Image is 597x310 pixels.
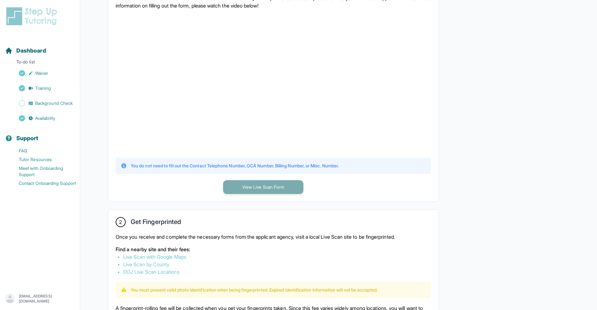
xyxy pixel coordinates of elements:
p: You must present valid photo identification when being fingerprinted. Expired identification info... [131,287,378,293]
h2: Get Fingerprinted [131,218,181,228]
button: View Live Scan Form [223,180,303,194]
p: [EMAIL_ADDRESS][DOMAIN_NAME] [19,294,75,304]
a: Background Check [5,99,80,108]
span: Dashboard [16,46,46,55]
p: You do not need to fill out the Contact Telephone Number, OCA Number, Billing Number, or Misc. Nu... [131,163,339,169]
a: View Live Scan Form [223,184,303,190]
span: 2 [119,218,122,226]
a: Contact Onboarding Support [5,179,80,188]
a: Live Scan by County [123,261,169,267]
a: FAQ [5,146,80,155]
button: Support [3,124,77,145]
a: Availability [5,114,80,123]
span: Support [16,134,39,143]
a: Tutor Resources [5,155,80,164]
button: Dashboard [3,36,77,58]
iframe: YouTube video player [116,14,335,151]
p: Find a nearby site and their fees: [116,246,431,253]
span: Waiver [35,70,48,76]
button: [EMAIL_ADDRESS][DOMAIN_NAME] [5,293,75,304]
a: Live Scan with Google Maps [123,254,186,260]
a: DOJ Live Scan Locations [123,269,180,275]
img: logo [5,6,61,26]
span: Training [35,85,51,91]
a: Meet with Onboarding Support [5,164,80,179]
p: Once you receive and complete the necessary forms from the applicant agency, visit a local Live S... [116,233,431,241]
p: To-do list [3,59,77,68]
span: Availability [35,115,55,121]
span: Background Check [35,100,73,106]
a: Dashboard [5,46,46,55]
a: Waiver [5,69,80,78]
a: Training [5,84,80,93]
